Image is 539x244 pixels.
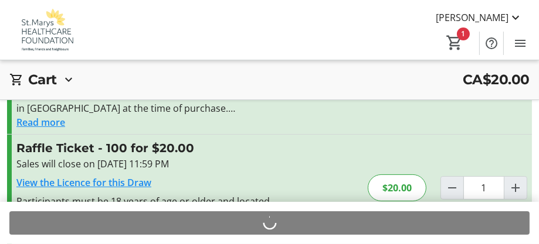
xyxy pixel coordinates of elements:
[463,176,504,200] input: Raffle Ticket Quantity
[480,32,503,55] button: Help
[16,194,273,222] div: Participants must be 18 years of age or older and located in [GEOGRAPHIC_DATA] at the time of pur...
[16,115,65,129] button: Read more
[16,87,273,115] div: Participants must be 18 years of age or older and located in [GEOGRAPHIC_DATA] at the time of pur...
[509,32,532,55] button: Menu
[7,8,85,52] img: St. Marys Healthcare Foundation's Logo
[16,176,151,189] a: View the Licence for this Draw
[426,8,532,27] button: [PERSON_NAME]
[16,157,273,171] div: Sales will close on [DATE] 11:59 PM
[436,11,509,25] span: [PERSON_NAME]
[441,177,463,199] button: Decrement by one
[368,174,426,201] div: $20.00
[463,70,530,90] span: CA$20.00
[444,32,465,53] button: Cart
[16,139,273,157] h3: Raffle Ticket - 100 for $20.00
[504,177,527,199] button: Increment by one
[28,70,57,90] h2: Cart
